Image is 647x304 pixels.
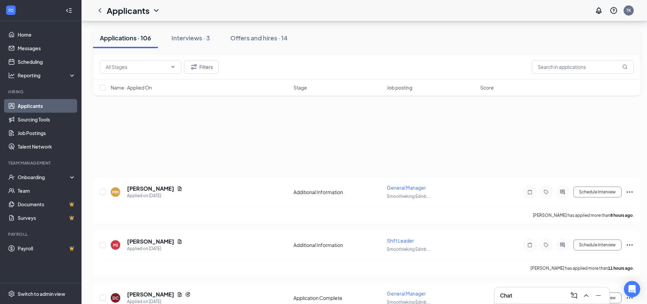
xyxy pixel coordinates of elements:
[8,89,74,95] div: Hiring
[18,99,76,113] a: Applicants
[626,7,631,13] div: TK
[18,174,70,180] div: Onboarding
[18,290,65,297] div: Switch to admin view
[558,242,567,248] svg: ActiveChat
[177,186,182,191] svg: Document
[626,241,634,249] svg: Ellipses
[531,265,634,271] p: [PERSON_NAME] has applied more than .
[387,237,414,244] span: Shift Leader
[387,185,426,191] span: General Manager
[111,84,152,91] span: Name · Applied On
[626,294,634,302] svg: Ellipses
[100,34,151,42] div: Applications · 106
[107,5,149,16] h1: Applicants
[230,34,288,42] div: Offers and hires · 14
[8,231,74,237] div: Payroll
[18,113,76,126] a: Sourcing Tools
[18,140,76,153] a: Talent Network
[526,242,534,248] svg: Note
[387,247,430,252] span: Smoothieking Edinb ...
[18,28,76,41] a: Home
[593,290,604,301] button: Minimize
[480,84,494,91] span: Score
[8,290,15,297] svg: Settings
[610,213,633,218] b: 8 hours ago
[595,6,603,15] svg: Notifications
[387,194,430,199] span: Smoothieking Edinb ...
[18,197,76,211] a: DocumentsCrown
[608,266,633,271] b: 11 hours ago
[18,126,76,140] a: Job Postings
[582,291,590,300] svg: ChevronUp
[8,72,15,79] svg: Analysis
[18,55,76,69] a: Scheduling
[7,7,14,14] svg: WorkstreamLogo
[570,291,578,300] svg: ComposeMessage
[8,160,74,166] div: Team Management
[127,245,182,252] div: Applied on [DATE]
[573,187,622,197] button: Schedule Interview
[18,242,76,255] a: PayrollCrown
[172,34,210,42] div: Interviews · 3
[526,189,534,195] svg: Note
[106,63,167,71] input: All Stages
[127,192,182,199] div: Applied on [DATE]
[66,7,72,14] svg: Collapse
[293,242,383,248] div: Additional Information
[542,189,550,195] svg: Tag
[184,60,219,74] button: Filter Filters
[569,290,579,301] button: ComposeMessage
[581,290,592,301] button: ChevronUp
[127,185,174,192] h5: [PERSON_NAME]
[177,292,182,297] svg: Document
[127,291,174,298] h5: [PERSON_NAME]
[113,242,118,248] div: MJ
[8,174,15,180] svg: UserCheck
[190,63,198,71] svg: Filter
[533,212,634,218] p: [PERSON_NAME] has applied more than .
[387,290,426,297] span: General Manager
[18,72,76,79] div: Reporting
[112,189,119,195] div: MM
[594,291,603,300] svg: Minimize
[293,294,383,301] div: Application Complete
[18,41,76,55] a: Messages
[610,6,618,15] svg: QuestionInfo
[152,6,160,15] svg: ChevronDown
[387,84,412,91] span: Job posting
[177,239,182,244] svg: Document
[170,64,176,70] svg: ChevronDown
[293,189,383,195] div: Additional Information
[112,295,119,301] div: DC
[96,6,104,15] svg: ChevronLeft
[624,281,640,297] div: Open Intercom Messenger
[127,238,174,245] h5: [PERSON_NAME]
[18,211,76,225] a: SurveysCrown
[626,188,634,196] svg: Ellipses
[185,292,191,297] svg: Reapply
[558,189,567,195] svg: ActiveChat
[532,60,634,74] input: Search in applications
[293,84,307,91] span: Stage
[18,184,76,197] a: Team
[622,64,628,70] svg: MagnifyingGlass
[500,292,512,299] h3: Chat
[542,242,550,248] svg: Tag
[573,240,622,250] button: Schedule Interview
